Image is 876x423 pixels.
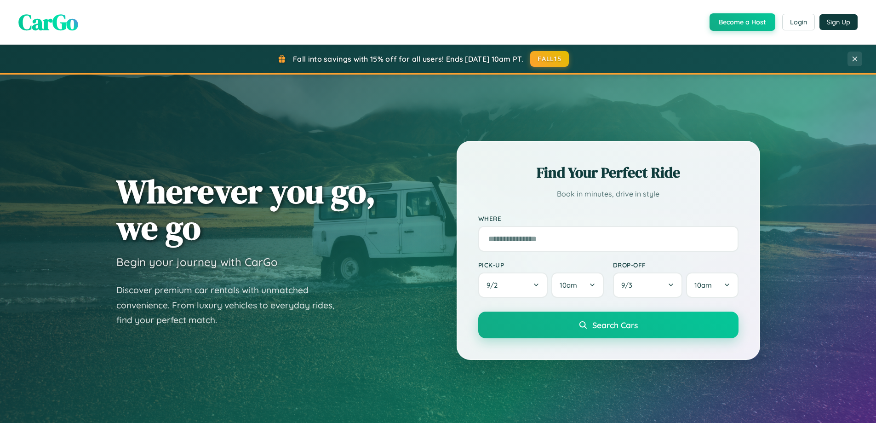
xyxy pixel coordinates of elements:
[487,281,502,290] span: 9 / 2
[613,261,739,269] label: Drop-off
[478,312,739,338] button: Search Cars
[592,320,638,330] span: Search Cars
[819,14,858,30] button: Sign Up
[116,255,278,269] h3: Begin your journey with CarGo
[686,272,738,298] button: 10am
[478,214,739,222] label: Where
[293,54,523,64] span: Fall into savings with 15% off for all users! Ends [DATE] 10am PT.
[478,162,739,183] h2: Find Your Perfect Ride
[551,272,603,298] button: 10am
[694,281,712,290] span: 10am
[18,7,78,37] span: CarGo
[560,281,577,290] span: 10am
[478,187,739,201] p: Book in minutes, drive in style
[782,14,815,30] button: Login
[478,272,548,298] button: 9/2
[530,51,569,67] button: FALL15
[116,173,376,246] h1: Wherever you go, we go
[116,283,346,328] p: Discover premium car rentals with unmatched convenience. From luxury vehicles to everyday rides, ...
[613,272,683,298] button: 9/3
[621,281,637,290] span: 9 / 3
[710,13,775,31] button: Become a Host
[478,261,604,269] label: Pick-up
